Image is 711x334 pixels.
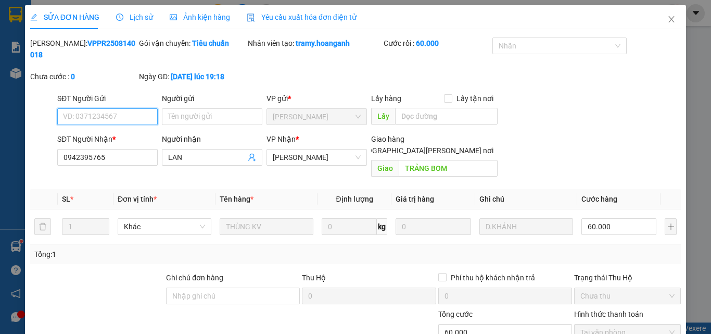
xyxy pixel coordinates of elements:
[9,45,92,59] div: 02866815379
[266,93,367,104] div: VP gửi
[351,145,498,156] span: [GEOGRAPHIC_DATA][PERSON_NAME] nơi
[581,195,617,203] span: Cước hàng
[248,153,256,162] span: user-add
[273,109,361,125] span: VP Phan Rang
[395,108,498,125] input: Dọc đường
[416,39,439,47] b: 60.000
[399,160,498,177] input: Dọc đường
[62,195,70,203] span: SL
[657,5,686,34] button: Close
[34,249,275,260] div: Tổng: 1
[34,218,51,235] button: delete
[30,71,137,82] div: Chưa cước :
[220,218,313,235] input: VD: Bàn, Ghế
[170,13,230,21] span: Ảnh kiện hàng
[116,13,153,21] span: Lịch sử
[665,218,677,235] button: plus
[574,272,681,283] div: Trạng thái Thu Hộ
[30,14,37,21] span: edit
[124,219,205,234] span: Khác
[580,288,675,304] span: Chưa thu
[296,39,350,47] b: tramy.hoanganh
[116,14,123,21] span: clock-circle
[57,133,158,145] div: SĐT Người Nhận
[99,32,183,45] div: THUẬN
[371,108,395,125] span: Lấy
[248,38,382,49] div: Nhân viên tạo:
[166,288,300,304] input: Ghi chú đơn hàng
[384,38,490,49] div: Cước rồi :
[8,67,24,78] span: CR :
[336,195,373,203] span: Định lượng
[170,14,177,21] span: picture
[162,93,262,104] div: Người gửi
[273,150,361,165] span: Hồ Chí Minh
[99,9,183,32] div: [PERSON_NAME]
[447,272,539,283] span: Phí thu hộ khách nhận trả
[57,93,158,104] div: SĐT Người Gửi
[99,9,124,20] span: Nhận:
[9,9,92,32] div: [PERSON_NAME]
[475,189,577,209] th: Ghi chú
[574,310,643,318] label: Hình thức thanh toán
[247,13,357,21] span: Yêu cầu xuất hóa đơn điện tử
[377,218,387,235] span: kg
[247,14,255,22] img: icon
[99,45,183,59] div: 0977642164
[9,9,25,20] span: Gửi:
[139,71,246,82] div: Ngày GD:
[166,274,223,282] label: Ghi chú đơn hàng
[452,93,498,104] span: Lấy tận nơi
[162,133,262,145] div: Người nhận
[71,72,75,81] b: 0
[8,66,94,78] div: 50.000
[30,38,137,60] div: [PERSON_NAME]:
[371,94,401,103] span: Lấy hàng
[266,135,296,143] span: VP Nhận
[396,218,471,235] input: 0
[30,13,99,21] span: SỬA ĐƠN HÀNG
[9,32,92,45] div: CTY NHẤT LONG
[220,195,253,203] span: Tên hàng
[667,15,676,23] span: close
[192,39,229,47] b: Tiêu chuẩn
[139,38,246,49] div: Gói vận chuyển:
[479,218,573,235] input: Ghi Chú
[171,72,224,81] b: [DATE] lúc 19:18
[118,195,157,203] span: Đơn vị tính
[302,274,326,282] span: Thu Hộ
[371,135,404,143] span: Giao hàng
[371,160,399,177] span: Giao
[438,310,473,318] span: Tổng cước
[396,195,434,203] span: Giá trị hàng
